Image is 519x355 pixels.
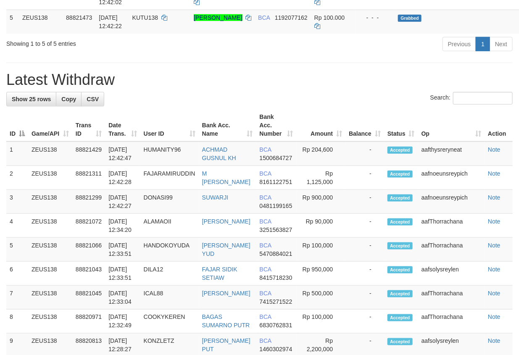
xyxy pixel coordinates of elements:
[418,142,485,166] td: aafthysreryneat
[28,142,72,166] td: ZEUS138
[260,202,292,209] span: Copy 0481199165 to clipboard
[140,190,199,214] td: DONASI99
[194,14,242,21] a: [PERSON_NAME]
[387,242,413,250] span: Accepted
[140,238,199,262] td: HANDOKOYUDA
[418,109,485,142] th: Op: activate to sort column ascending
[418,166,485,190] td: aafnoeunsreypich
[258,14,270,21] span: BCA
[488,338,501,344] a: Note
[387,266,413,273] span: Accepted
[56,92,82,106] a: Copy
[202,314,250,329] a: BAGAS SUMARNO PUTR
[384,109,418,142] th: Status: activate to sort column ascending
[72,166,105,190] td: 88821311
[99,14,122,29] span: [DATE] 12:42:22
[488,194,501,201] a: Note
[202,290,250,297] a: [PERSON_NAME]
[387,218,413,226] span: Accepted
[202,170,250,185] a: M [PERSON_NAME]
[387,314,413,321] span: Accepted
[28,214,72,238] td: ZEUS138
[387,147,413,154] span: Accepted
[260,179,292,185] span: Copy 8161122751 to clipboard
[105,190,140,214] td: [DATE] 12:42:27
[296,166,345,190] td: Rp 1,125,000
[398,15,422,22] span: Grabbed
[72,262,105,286] td: 88821043
[6,71,513,88] h1: Latest Withdraw
[72,109,105,142] th: Trans ID: activate to sort column ascending
[72,142,105,166] td: 88821429
[260,322,292,329] span: Copy 6830762831 to clipboard
[418,286,485,310] td: aafThorrachana
[202,194,228,201] a: SUWARJI
[345,238,384,262] td: -
[488,170,501,177] a: Note
[202,266,237,281] a: FAJAR SIDIK SETIAW
[6,92,56,106] a: Show 25 rows
[28,238,72,262] td: ZEUS138
[202,242,250,257] a: [PERSON_NAME] YUD
[6,109,28,142] th: ID: activate to sort column descending
[28,109,72,142] th: Game/API: activate to sort column ascending
[360,13,392,22] div: - - -
[66,14,92,21] span: 88821473
[260,226,292,233] span: Copy 3251563827 to clipboard
[387,171,413,178] span: Accepted
[140,109,199,142] th: User ID: activate to sort column ascending
[6,238,28,262] td: 5
[72,286,105,310] td: 88821045
[28,310,72,334] td: ZEUS138
[6,142,28,166] td: 1
[72,214,105,238] td: 88821072
[202,338,250,353] a: [PERSON_NAME] PUT
[6,36,210,48] div: Showing 1 to 5 of 5 entries
[296,262,345,286] td: Rp 950,000
[260,170,271,177] span: BCA
[260,146,271,153] span: BCA
[260,290,271,297] span: BCA
[140,166,199,190] td: FAJARAMIRUDDIN
[105,166,140,190] td: [DATE] 12:42:28
[260,298,292,305] span: Copy 7415271522 to clipboard
[260,266,271,273] span: BCA
[345,142,384,166] td: -
[430,92,513,105] label: Search:
[72,190,105,214] td: 88821299
[345,109,384,142] th: Balance: activate to sort column ascending
[260,194,271,201] span: BCA
[6,214,28,238] td: 4
[105,214,140,238] td: [DATE] 12:34:20
[6,262,28,286] td: 6
[260,242,271,249] span: BCA
[488,146,501,153] a: Note
[488,290,501,297] a: Note
[260,218,271,225] span: BCA
[387,195,413,202] span: Accepted
[260,314,271,321] span: BCA
[140,262,199,286] td: DILA12
[140,214,199,238] td: ALAMAOII
[61,96,76,103] span: Copy
[105,262,140,286] td: [DATE] 12:33:51
[296,310,345,334] td: Rp 100,000
[488,314,501,321] a: Note
[387,338,413,345] span: Accepted
[140,310,199,334] td: COOKYKEREN
[345,214,384,238] td: -
[72,310,105,334] td: 88820971
[488,242,501,249] a: Note
[476,37,490,51] a: 1
[418,190,485,214] td: aafnoeunsreypich
[28,262,72,286] td: ZEUS138
[140,286,199,310] td: ICAL88
[345,262,384,286] td: -
[345,166,384,190] td: -
[202,146,236,161] a: ACHMAD GUSNUL KH
[296,214,345,238] td: Rp 90,000
[296,286,345,310] td: Rp 500,000
[418,238,485,262] td: aafThorrachana
[105,310,140,334] td: [DATE] 12:32:49
[105,286,140,310] td: [DATE] 12:33:04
